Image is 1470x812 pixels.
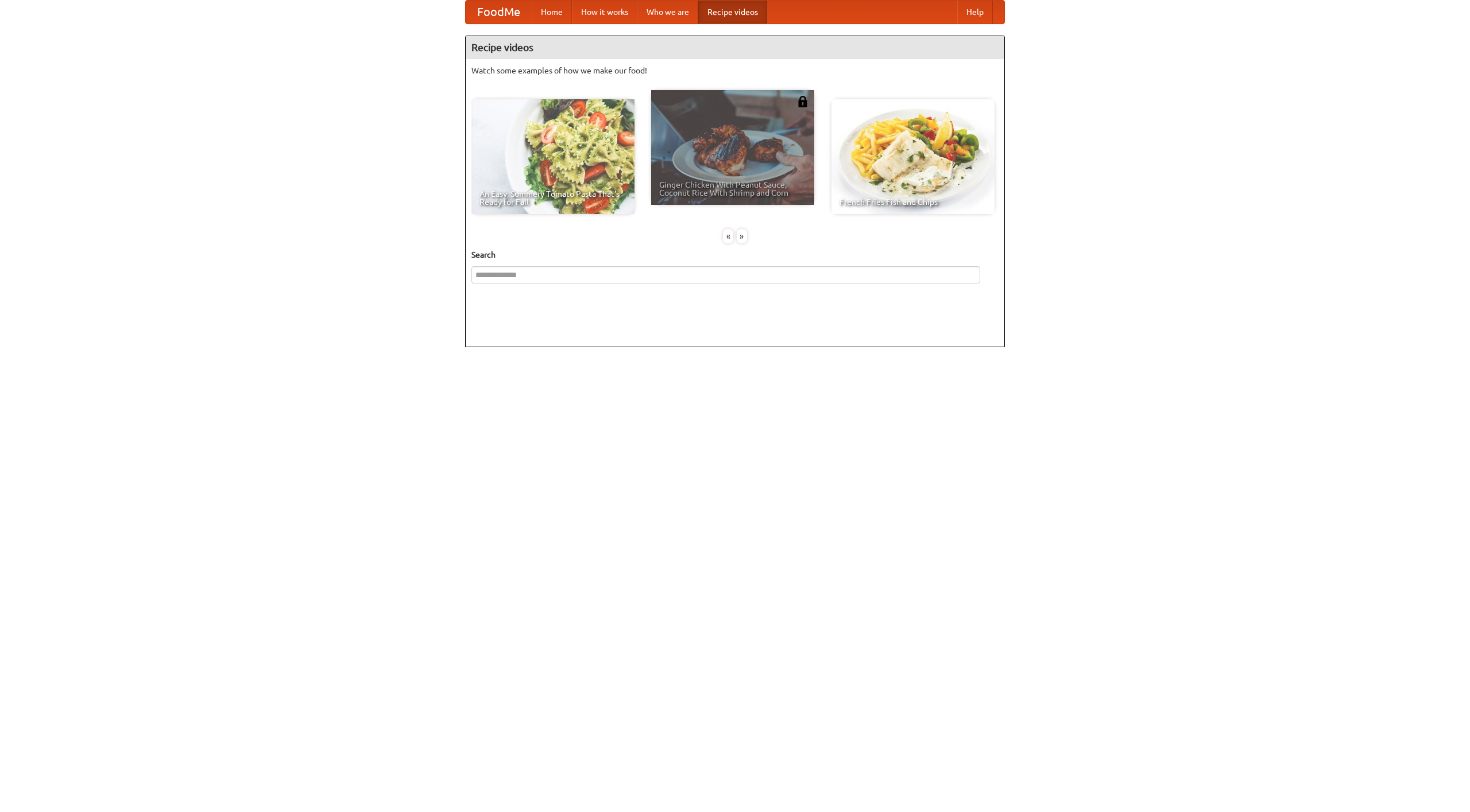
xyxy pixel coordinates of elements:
[840,198,987,206] span: French Fries Fish and Chips
[532,1,572,24] a: Home
[797,96,808,107] img: 483408.png
[471,99,635,214] a: An Easy, Summery Tomato Pasta That's Ready for Fall
[737,229,747,243] div: »
[637,1,698,24] a: Who we are
[723,229,733,243] div: «
[466,36,1004,59] h4: Recipe videos
[698,1,767,24] a: Recipe videos
[479,190,626,206] span: An Easy, Summery Tomato Pasta That's Ready for Fall
[831,99,995,214] a: French Fries Fish and Chips
[572,1,637,24] a: How it works
[957,1,993,24] a: Help
[466,1,532,24] a: FoodMe
[471,65,999,76] p: Watch some examples of how we make our food!
[471,249,999,261] h5: Search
